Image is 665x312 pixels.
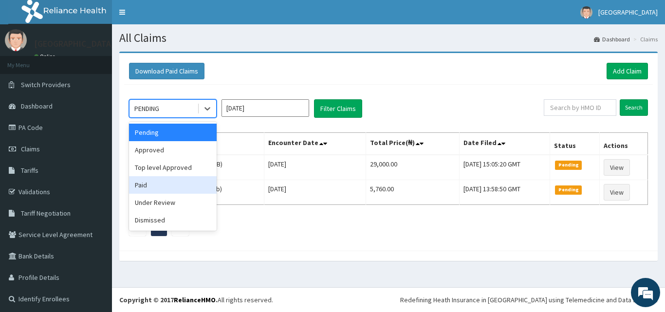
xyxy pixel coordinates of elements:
[600,133,648,155] th: Actions
[594,35,630,43] a: Dashboard
[21,80,71,89] span: Switch Providers
[264,180,366,205] td: [DATE]
[555,185,582,194] span: Pending
[222,99,309,117] input: Select Month and Year
[21,166,38,175] span: Tariffs
[129,124,217,141] div: Pending
[607,63,648,79] a: Add Claim
[314,99,362,118] button: Filter Claims
[5,29,27,51] img: User Image
[264,133,366,155] th: Encounter Date
[544,99,616,116] input: Search by HMO ID
[400,295,658,305] div: Redefining Heath Insurance in [GEOGRAPHIC_DATA] using Telemedicine and Data Science!
[620,99,648,116] input: Search
[129,63,204,79] button: Download Paid Claims
[604,184,630,201] a: View
[366,155,460,180] td: 29,000.00
[129,194,217,211] div: Under Review
[112,287,665,312] footer: All rights reserved.
[264,155,366,180] td: [DATE]
[21,145,40,153] span: Claims
[555,161,582,169] span: Pending
[460,133,550,155] th: Date Filed
[119,32,658,44] h1: All Claims
[631,35,658,43] li: Claims
[21,102,53,110] span: Dashboard
[366,133,460,155] th: Total Price(₦)
[174,295,216,304] a: RelianceHMO
[119,295,218,304] strong: Copyright © 2017 .
[460,155,550,180] td: [DATE] 15:05:20 GMT
[580,6,592,18] img: User Image
[550,133,600,155] th: Status
[366,180,460,205] td: 5,760.00
[129,141,217,159] div: Approved
[129,159,217,176] div: Top level Approved
[134,104,159,113] div: PENDING
[34,53,57,60] a: Online
[604,159,630,176] a: View
[598,8,658,17] span: [GEOGRAPHIC_DATA]
[460,180,550,205] td: [DATE] 13:58:50 GMT
[21,209,71,218] span: Tariff Negotiation
[129,211,217,229] div: Dismissed
[34,39,114,48] p: [GEOGRAPHIC_DATA]
[129,176,217,194] div: Paid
